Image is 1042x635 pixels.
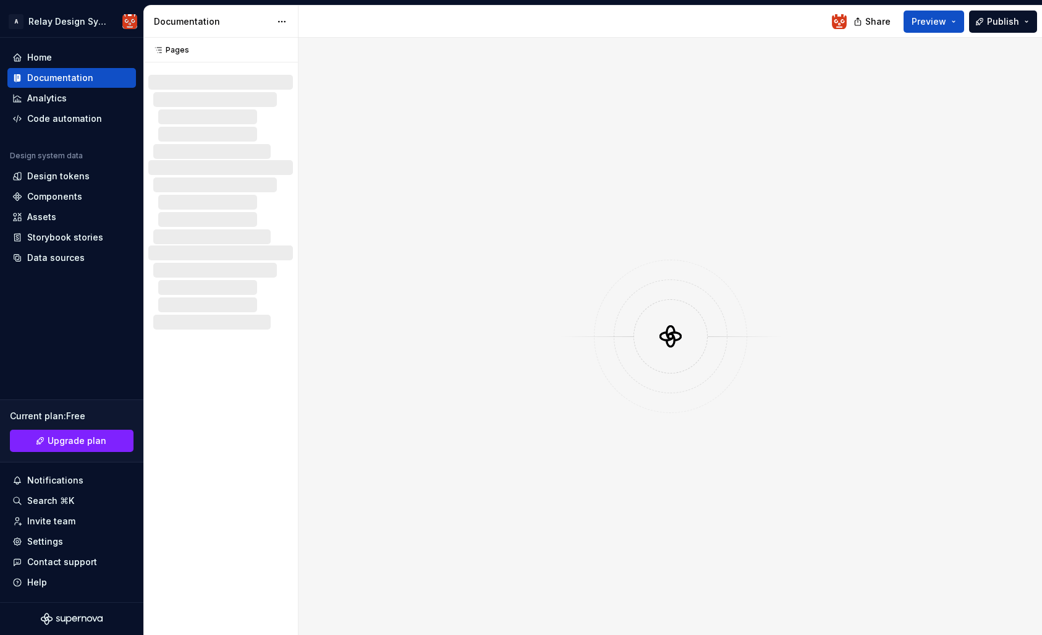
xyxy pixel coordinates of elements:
[904,11,964,33] button: Preview
[27,190,82,203] div: Components
[27,113,102,125] div: Code automation
[7,511,136,531] a: Invite team
[148,45,189,55] div: Pages
[41,613,103,625] svg: Supernova Logo
[7,109,136,129] a: Code automation
[27,231,103,244] div: Storybook stories
[7,573,136,592] button: Help
[27,170,90,182] div: Design tokens
[7,248,136,268] a: Data sources
[912,15,946,28] span: Preview
[28,15,108,28] div: Relay Design System
[27,535,63,548] div: Settings
[27,51,52,64] div: Home
[27,92,67,104] div: Analytics
[154,15,271,28] div: Documentation
[27,576,47,589] div: Help
[7,48,136,67] a: Home
[7,532,136,552] a: Settings
[10,410,133,422] div: Current plan : Free
[27,72,93,84] div: Documentation
[27,211,56,223] div: Assets
[7,552,136,572] button: Contact support
[48,435,106,447] span: Upgrade plan
[2,8,141,35] button: ARelay Design SystemHeath
[7,68,136,88] a: Documentation
[969,11,1037,33] button: Publish
[832,14,847,29] img: Heath
[7,228,136,247] a: Storybook stories
[27,495,74,507] div: Search ⌘K
[7,471,136,490] button: Notifications
[27,515,75,527] div: Invite team
[7,207,136,227] a: Assets
[10,151,83,161] div: Design system data
[7,187,136,207] a: Components
[7,88,136,108] a: Analytics
[122,14,137,29] img: Heath
[847,11,899,33] button: Share
[7,491,136,511] button: Search ⌘K
[10,430,133,452] a: Upgrade plan
[865,15,891,28] span: Share
[987,15,1019,28] span: Publish
[27,474,83,487] div: Notifications
[27,252,85,264] div: Data sources
[27,556,97,568] div: Contact support
[9,14,23,29] div: A
[7,166,136,186] a: Design tokens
